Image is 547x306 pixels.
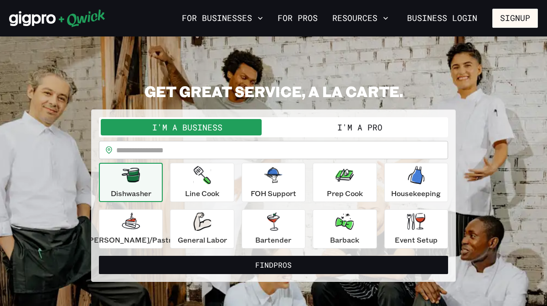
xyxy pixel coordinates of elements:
button: [PERSON_NAME]/Pastry [99,209,163,249]
button: I'm a Pro [273,119,446,135]
button: Signup [492,9,538,28]
button: FOH Support [242,163,305,202]
button: Dishwasher [99,163,163,202]
button: Line Cook [170,163,234,202]
a: Business Login [399,9,485,28]
p: Prep Cook [327,188,363,199]
p: Line Cook [185,188,219,199]
button: Housekeeping [384,163,448,202]
p: Barback [330,234,359,245]
button: Bartender [242,209,305,249]
p: Event Setup [395,234,438,245]
p: [PERSON_NAME]/Pastry [86,234,175,245]
p: Dishwasher [111,188,151,199]
button: General Labor [170,209,234,249]
button: Resources [329,10,392,26]
button: For Businesses [178,10,267,26]
button: Barback [313,209,377,249]
button: FindPros [99,256,448,274]
a: For Pros [274,10,321,26]
button: Prep Cook [313,163,377,202]
p: Bartender [255,234,291,245]
button: I'm a Business [101,119,273,135]
button: Event Setup [384,209,448,249]
p: FOH Support [251,188,296,199]
p: Housekeeping [391,188,441,199]
h2: GET GREAT SERVICE, A LA CARTE. [91,82,456,100]
p: General Labor [178,234,227,245]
